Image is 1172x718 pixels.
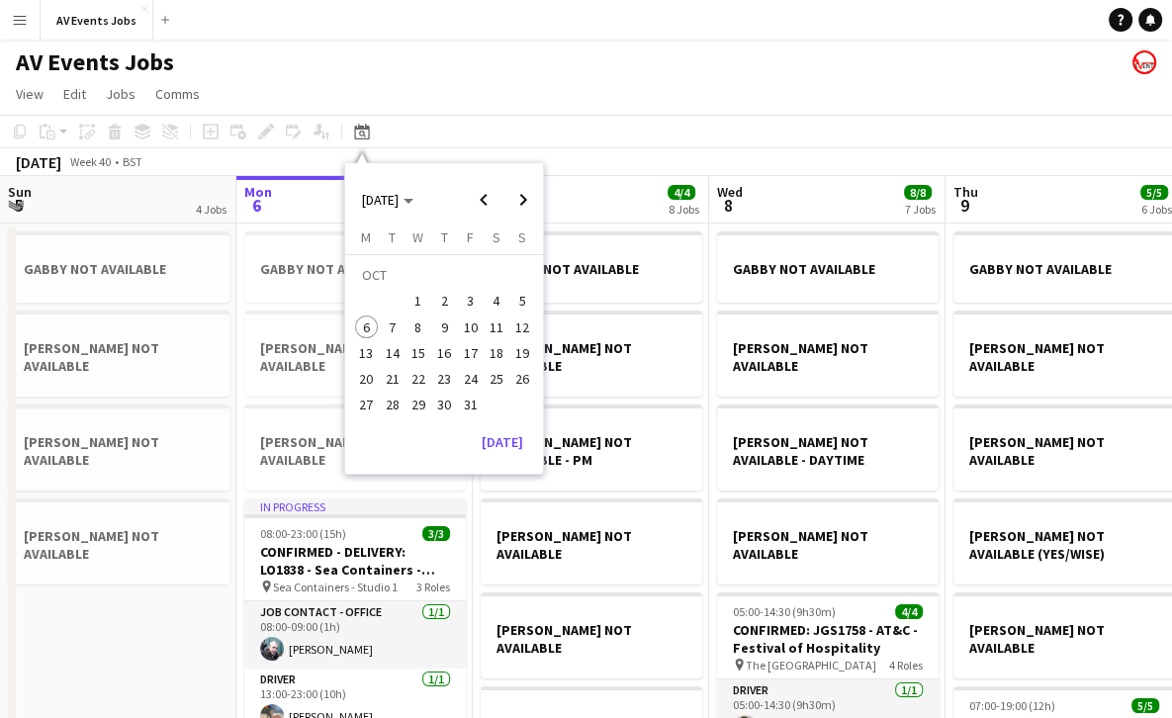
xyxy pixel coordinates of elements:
[905,202,936,217] div: 7 Jobs
[244,183,272,201] span: Mon
[953,183,978,201] span: Thu
[5,194,32,217] span: 5
[904,185,932,200] span: 8/8
[509,314,535,340] button: 12-10-2025
[241,194,272,217] span: 6
[669,202,699,217] div: 8 Jobs
[8,260,229,278] h3: GABBY NOT AVAILABLE
[717,621,939,657] h3: CONFIRMED: JGS1758 - AT&C - Festival of Hospitality
[484,314,509,340] button: 11-10-2025
[459,394,483,417] span: 31
[244,601,466,669] app-card-role: Job contact - Office1/108:00-09:00 (1h)[PERSON_NAME]
[353,262,535,288] td: OCT
[459,367,483,391] span: 24
[431,288,457,314] button: 02-10-2025
[484,340,509,366] button: 18-10-2025
[379,314,405,340] button: 07-10-2025
[481,339,702,375] h3: [PERSON_NAME] NOT AVAILABLE
[481,498,702,584] app-job-card: [PERSON_NAME] NOT AVAILABLE
[406,315,430,339] span: 8
[509,340,535,366] button: 19-10-2025
[431,314,457,340] button: 09-10-2025
[361,228,371,246] span: M
[406,341,430,365] span: 15
[353,392,379,417] button: 27-10-2025
[485,367,508,391] span: 25
[8,311,229,397] app-job-card: [PERSON_NAME] NOT AVAILABLE
[746,658,876,673] span: The [GEOGRAPHIC_DATA]
[481,231,702,303] app-job-card: GABBY NOT AVAILABLE
[509,366,535,392] button: 26-10-2025
[485,290,508,314] span: 4
[510,341,534,365] span: 19
[1141,202,1172,217] div: 6 Jobs
[457,366,483,392] button: 24-10-2025
[244,311,466,397] app-job-card: [PERSON_NAME] NOT AVAILABLE
[481,592,702,678] app-job-card: [PERSON_NAME] NOT AVAILABLE
[260,526,346,541] span: 08:00-23:00 (15h)
[481,404,702,491] app-job-card: [PERSON_NAME] NOT AVAILABLE - PM
[353,366,379,392] button: 20-10-2025
[457,340,483,366] button: 17-10-2025
[510,315,534,339] span: 12
[485,315,508,339] span: 11
[406,392,431,417] button: 29-10-2025
[431,366,457,392] button: 23-10-2025
[503,180,543,220] button: Next month
[717,231,939,303] app-job-card: GABBY NOT AVAILABLE
[432,367,456,391] span: 23
[422,526,450,541] span: 3/3
[98,81,143,107] a: Jobs
[431,340,457,366] button: 16-10-2025
[717,311,939,397] app-job-card: [PERSON_NAME] NOT AVAILABLE
[432,290,456,314] span: 2
[8,231,229,303] app-job-card: GABBY NOT AVAILABLE
[733,604,836,619] span: 05:00-14:30 (9h30m)
[432,341,456,365] span: 16
[510,367,534,391] span: 26
[381,341,405,365] span: 14
[355,394,379,417] span: 27
[510,290,534,314] span: 5
[8,527,229,563] h3: [PERSON_NAME] NOT AVAILABLE
[65,154,115,169] span: Week 40
[969,698,1055,713] span: 07:00-19:00 (12h)
[244,260,466,278] h3: GABBY NOT AVAILABLE
[484,366,509,392] button: 25-10-2025
[717,183,743,201] span: Wed
[950,194,978,217] span: 9
[55,81,94,107] a: Edit
[1131,698,1159,713] span: 5/5
[8,498,229,584] app-job-card: [PERSON_NAME] NOT AVAILABLE
[244,498,466,514] div: In progress
[381,367,405,391] span: 21
[406,340,431,366] button: 15-10-2025
[389,228,396,246] span: T
[273,580,398,594] span: Sea Containers - Studio 1
[441,228,448,246] span: T
[464,180,503,220] button: Previous month
[155,85,200,103] span: Comms
[457,392,483,417] button: 31-10-2025
[474,426,531,458] button: [DATE]
[459,315,483,339] span: 10
[717,339,939,375] h3: [PERSON_NAME] NOT AVAILABLE
[8,339,229,375] h3: [PERSON_NAME] NOT AVAILABLE
[1132,50,1156,74] app-user-avatar: Liam O'Brien
[8,183,32,201] span: Sun
[457,288,483,314] button: 03-10-2025
[355,341,379,365] span: 13
[8,404,229,491] app-job-card: [PERSON_NAME] NOT AVAILABLE
[717,498,939,584] div: [PERSON_NAME] NOT AVAILABLE
[1140,185,1168,200] span: 5/5
[416,580,450,594] span: 3 Roles
[467,228,474,246] span: F
[895,604,923,619] span: 4/4
[432,315,456,339] span: 9
[354,182,421,218] button: Choose month and year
